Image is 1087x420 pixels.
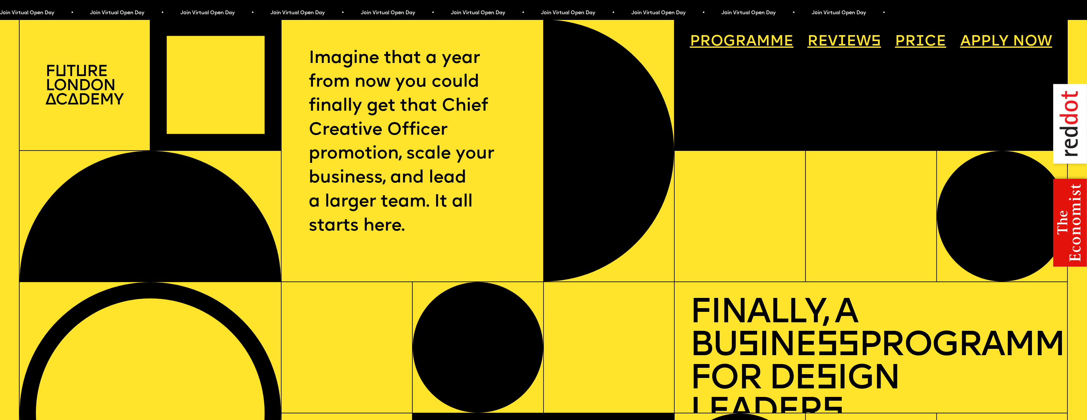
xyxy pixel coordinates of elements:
[792,10,795,15] span: •
[960,34,971,49] span: A
[816,329,859,364] span: ss
[341,10,344,15] span: •
[522,10,525,15] span: •
[451,10,902,15] span: Join Virtual Open Day Join Virtual Open Day Join Virtual Open Day Join Virtual Open Day Join Virt...
[431,10,434,15] span: •
[882,10,885,15] span: •
[612,10,615,15] span: •
[953,27,1060,57] a: Apply now
[887,27,954,57] a: Price
[682,27,801,57] a: Programme
[746,34,756,49] span: a
[70,10,73,15] span: •
[309,47,516,238] p: Imagine that a year from now you could finally get that Chief Creative Officer promotion, scale y...
[251,10,254,15] span: •
[800,27,889,57] a: Reviews
[702,10,705,15] span: •
[816,362,837,397] span: s
[737,329,759,364] span: s
[161,10,164,15] span: •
